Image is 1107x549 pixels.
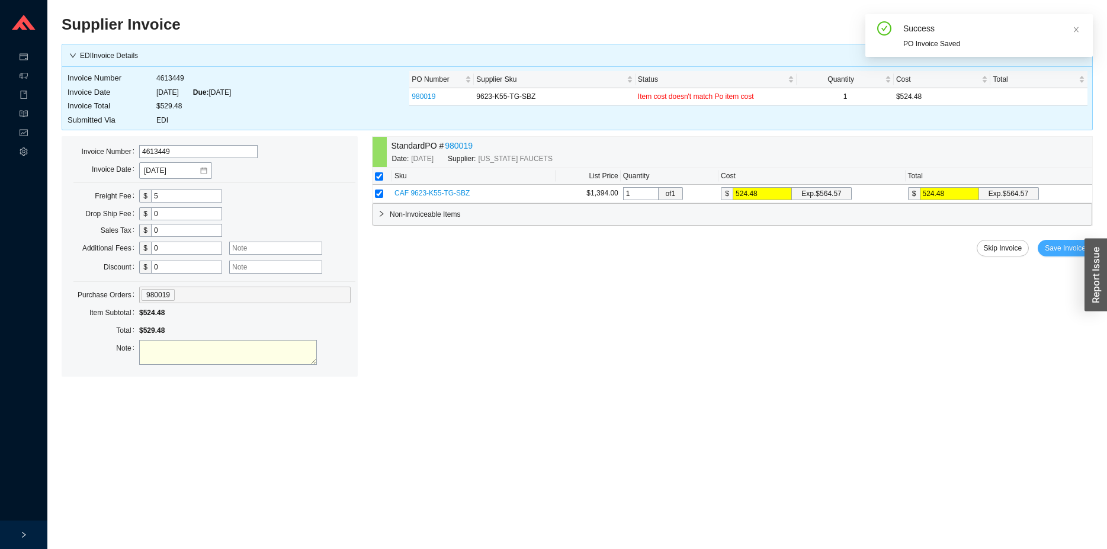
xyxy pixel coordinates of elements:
div: Exp. $564.57 [989,188,1028,200]
label: Freight Fee [95,188,139,204]
label: Note [116,340,139,357]
th: Quantity sortable [797,71,894,88]
div: $ [139,190,151,203]
th: List Price [556,168,621,185]
td: Invoice Date [67,85,156,99]
span: of 1 [659,188,682,200]
td: $529.48 [156,99,232,113]
div: $1,394.00 [558,187,618,199]
span: check-circle [877,21,891,38]
span: book [20,86,28,105]
button: Save Invoice [1038,240,1093,256]
span: read [20,105,28,124]
td: Invoice Total [67,99,156,113]
td: 9623-K55-TG-SBZ [474,88,636,105]
span: PO Number [412,73,463,85]
td: Invoice Number [67,71,156,85]
span: down [69,52,76,59]
label: Drop Ship Fee [85,206,139,222]
div: $ [721,187,733,200]
td: Submitted Via [67,113,156,127]
span: $529.48 [139,326,165,335]
label: Sales Tax [101,222,139,239]
th: Cost sortable [894,71,991,88]
span: Quantity [799,73,883,85]
td: 1 [797,88,894,105]
label: Purchase Orders [78,287,139,303]
span: close [1073,26,1080,33]
th: Supplier Sku sortable [474,71,636,88]
td: $524.48 [894,88,991,105]
th: Quantity [621,168,718,185]
th: Total sortable [990,71,1087,88]
span: Status [638,73,786,85]
div: PO Invoice Saved [903,38,1083,50]
label: Item Subtotal [89,304,139,321]
div: Standard PO # [392,139,569,153]
span: credit-card [20,49,28,68]
a: 980019 [412,92,435,101]
a: 980019 [445,139,473,153]
label: Additional Fees [82,240,139,256]
span: Supplier Sku [476,73,624,85]
td: 4613449 [156,71,232,85]
label: Discount [104,259,139,275]
div: $ [139,207,151,220]
label: Total [116,322,139,339]
span: Due: [193,88,209,97]
span: Save Invoice [1045,242,1086,254]
th: Total [906,168,1093,185]
td: EDI [156,113,232,127]
span: Skip Invoice [984,242,1022,254]
span: 980019 [142,289,175,301]
button: Skip Invoice [977,240,1029,256]
div: Item cost doesn't match Po item cost [638,91,795,102]
div: $ [139,224,151,237]
th: Sku [392,168,556,185]
span: Total [993,73,1076,85]
div: $ [908,187,920,200]
div: Non-Invoiceable Items [373,204,1092,225]
label: Invoice Date [92,161,139,178]
span: CAF 9623-K55-TG-SBZ [394,189,470,197]
span: right [20,531,27,538]
input: Note [229,261,322,274]
span: [US_STATE] FAUCETS [478,153,553,165]
div: Exp. $564.57 [801,188,841,200]
div: Date: Supplier: [392,153,569,165]
input: Note [229,242,322,255]
h2: Supplier Invoice [62,14,835,35]
span: fund [20,124,28,143]
div: $ [139,242,151,255]
span: right [378,210,385,217]
span: Non-Invoiceable Items [390,208,1087,220]
span: $524.48 [139,309,165,317]
div: EDI Invoice Details [69,50,1085,62]
span: setting [20,143,28,162]
input: 08/28/2025 [144,165,199,176]
td: [DATE] [DATE] [156,85,232,99]
span: [DATE] [411,153,434,165]
th: Status sortable [636,71,797,88]
th: PO Number sortable [409,71,474,88]
th: Cost [718,168,905,185]
label: Invoice Number [82,143,139,160]
div: Success [903,21,1083,36]
div: $ [139,261,151,274]
span: Cost [896,73,980,85]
